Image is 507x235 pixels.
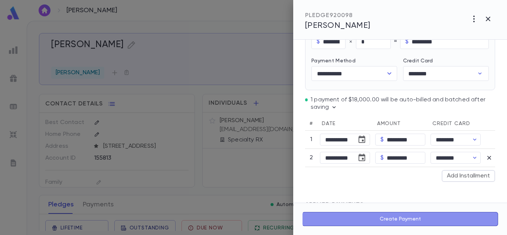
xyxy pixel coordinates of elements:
[432,121,470,126] span: Credit Card
[308,154,315,161] p: 2
[311,58,397,64] p: Payment Method
[302,212,498,226] button: Create Payment
[377,121,401,126] span: Amount
[405,38,409,45] p: $
[322,121,336,126] span: Date
[442,170,495,182] button: Add Installment
[380,136,384,143] p: $
[403,58,433,64] label: Credit Card
[384,68,395,79] button: Open
[308,136,315,143] p: 1
[380,154,384,161] p: $
[305,22,370,30] span: [PERSON_NAME]
[305,12,370,19] div: PLEDGE 920098
[311,96,492,111] p: 1 payment of $18,000.00 will be auto-billed and batched after saving
[317,38,320,45] p: $
[305,202,364,208] span: APPLIED PAYMENTS
[354,150,369,165] button: Choose date, selected date is Oct 2, 2025
[354,132,369,147] button: Choose date, selected date is Sep 2, 2025
[310,121,313,126] span: #
[394,38,397,45] p: =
